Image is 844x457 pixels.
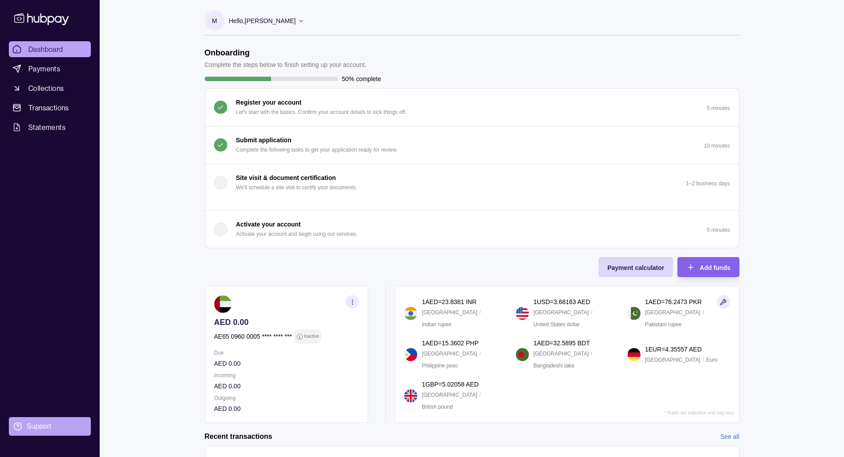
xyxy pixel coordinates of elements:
span: Dashboard [28,44,63,55]
p: AED 0.00 [214,317,359,327]
h1: Onboarding [205,48,367,58]
p: Due [214,348,359,358]
p: [GEOGRAPHIC_DATA] [422,390,477,400]
p: Euro [706,355,717,365]
a: Statements [9,119,91,135]
p: 1–2 business days [686,180,730,187]
p: / [703,308,704,317]
div: Support [27,422,51,431]
a: See all [720,432,739,441]
a: Support [9,417,91,436]
span: Payments [28,63,60,74]
p: 1 USD = 3.68163 AED [533,297,590,307]
p: Hello, [PERSON_NAME] [229,16,296,26]
img: ae [214,295,232,313]
span: Statements [28,122,66,133]
p: Activate your account and begin using our services. [236,229,358,239]
button: Submit application Complete the following tasks to get your application ready for review.10 minutes [205,126,739,164]
img: in [404,307,417,320]
p: 1 AED = 32.5895 BDT [533,338,590,348]
p: Incoming [214,371,359,380]
p: Site visit & document certification [236,173,336,183]
a: Payments [9,61,91,77]
p: 5 minutes [707,105,730,111]
p: Register your account [236,98,302,107]
p: Outgoing [214,393,359,403]
p: Indian rupee [422,320,451,329]
img: ph [404,348,417,361]
img: us [516,307,529,320]
a: Dashboard [9,41,91,57]
button: Activate your account Activate your account and begin using our services.5 minutes [205,211,739,248]
p: British pound [422,402,453,412]
p: United States dollar [533,320,580,329]
p: 5 minutes [707,227,730,233]
span: Collections [28,83,64,94]
p: Activate your account [236,219,301,229]
a: Collections [9,80,91,96]
p: AED 0.00 [214,404,359,414]
p: Complete the following tasks to get your application ready for review. [236,145,398,155]
p: Philippine peso [422,361,458,371]
img: pk [627,307,641,320]
button: Site visit & document certification We'll schedule a site visit to certify your documents.1–2 bus... [205,164,739,201]
p: [GEOGRAPHIC_DATA] [422,308,477,317]
p: Let's start with the basics. Confirm your account details to kick things off. [236,107,407,117]
p: [GEOGRAPHIC_DATA] [645,355,700,365]
p: [GEOGRAPHIC_DATA] [422,349,477,359]
p: / [479,308,481,317]
span: Add funds [700,264,730,271]
p: 1 GBP = 5.02058 AED [422,379,478,389]
p: * Rates are indicative and may vary [665,410,734,415]
p: / [479,390,481,400]
p: Complete the steps below to finish setting up your account. [205,60,367,70]
p: 10 minutes [704,143,730,149]
button: Register your account Let's start with the basics. Confirm your account details to kick things of... [205,89,739,126]
p: Submit application [236,135,292,145]
p: 1 AED = 76.2473 PKR [645,297,702,307]
p: [GEOGRAPHIC_DATA] [533,349,589,359]
span: Transactions [28,102,69,113]
div: Site visit & document certification We'll schedule a site visit to certify your documents.1–2 bus... [205,201,739,210]
p: / [703,355,704,365]
p: 1 AED = 15.3602 PHP [422,338,478,348]
button: Payment calculator [599,257,673,277]
p: AED 0.00 [214,381,359,391]
p: / [591,308,592,317]
p: [GEOGRAPHIC_DATA] [533,308,589,317]
h2: Recent transactions [205,432,272,441]
p: / [591,349,592,359]
p: AED 0.00 [214,359,359,368]
img: bd [516,348,529,361]
p: [GEOGRAPHIC_DATA] [645,308,700,317]
p: Pakistani rupee [645,320,682,329]
img: de [627,348,641,361]
p: 50% complete [342,74,381,84]
p: 1 EUR = 4.35557 AED [645,344,702,354]
p: / [479,349,481,359]
a: Transactions [9,100,91,116]
p: We'll schedule a site visit to certify your documents. [236,183,358,192]
img: gb [404,389,417,402]
p: Bangladeshi taka [533,361,574,371]
button: Add funds [677,257,739,277]
span: Payment calculator [607,264,664,271]
p: 1 AED = 23.8381 INR [422,297,476,307]
p: Inactive [303,332,319,341]
p: M [212,16,217,26]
